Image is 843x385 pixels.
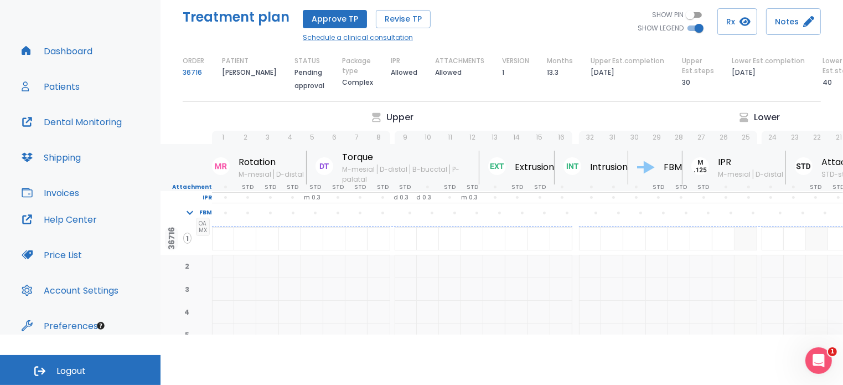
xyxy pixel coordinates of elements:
[590,161,628,174] p: Intrusion
[304,193,320,203] p: m 0.3
[222,56,249,66] p: PATIENT
[332,182,344,192] p: STD
[558,132,565,142] p: 16
[342,165,377,174] span: M-mesial
[56,365,86,377] span: Logout
[376,132,381,142] p: 8
[720,132,728,142] p: 26
[377,182,389,192] p: STD
[735,301,757,324] div: extracted
[294,56,320,66] p: STATUS
[342,151,479,164] p: Torque
[515,161,554,174] p: Extrusion
[467,182,478,192] p: STD
[492,132,498,142] p: 13
[675,182,687,192] p: STD
[399,182,411,192] p: STD
[410,165,449,174] span: B-bucctal
[823,76,832,89] p: 40
[303,10,367,28] button: Approve TP
[806,301,828,324] div: extracted
[609,132,616,142] p: 31
[222,66,277,79] p: [PERSON_NAME]
[377,165,410,174] span: D-distal
[806,228,828,250] div: extracted
[630,132,639,142] p: 30
[735,324,757,346] div: extracted
[288,132,292,142] p: 4
[161,182,212,192] p: Attachment
[15,38,99,64] a: Dashboard
[342,56,373,76] p: Package type
[805,347,832,374] iframe: Intercom live chat
[435,66,462,79] p: Allowed
[448,132,452,142] p: 11
[717,8,757,35] button: Rx
[638,23,684,33] span: SHOW LEGEND
[15,242,89,268] button: Price List
[766,8,821,35] button: Notes
[355,132,359,142] p: 7
[735,255,757,278] div: extracted
[754,111,780,124] p: Lower
[309,182,321,192] p: STD
[183,330,192,340] span: 5
[183,56,204,66] p: ORDER
[444,182,456,192] p: STD
[536,132,542,142] p: 15
[183,284,192,294] span: 3
[753,170,785,179] span: D-distal
[376,10,431,28] button: Revise TP
[547,66,558,79] p: 13.3
[461,193,478,203] p: m 0.3
[287,182,298,192] p: STD
[239,170,273,179] span: M-mesial
[735,228,757,250] div: extracted
[511,182,523,192] p: STD
[342,76,373,89] p: Complex
[182,307,192,317] span: 4
[15,73,86,100] button: Patients
[742,132,750,142] p: 25
[96,321,106,331] div: Tooltip anchor
[718,170,753,179] span: M-mesial
[242,182,254,192] p: STD
[394,193,409,203] p: d 0.3
[239,156,306,169] p: Rotation
[682,76,690,89] p: 30
[514,132,520,142] p: 14
[806,278,828,301] div: extracted
[15,179,86,206] a: Invoices
[391,66,417,79] p: Allowed
[15,312,105,339] button: Preferences
[653,182,664,192] p: STD
[183,261,192,271] span: 2
[15,206,104,233] button: Help Center
[735,278,757,301] div: extracted
[196,218,210,236] span: OA MX
[469,132,475,142] p: 12
[15,277,125,304] button: Account Settings
[386,111,413,124] p: Upper
[813,132,821,142] p: 22
[806,255,828,278] div: extracted
[416,193,431,203] p: d 0.3
[167,227,176,250] p: 36716
[199,208,212,218] p: FBM
[332,132,337,142] p: 6
[591,66,614,79] p: [DATE]
[534,182,546,192] p: STD
[664,161,682,174] p: FBM
[183,233,192,244] span: 1
[502,66,504,79] p: 1
[310,132,314,142] p: 5
[15,109,128,135] button: Dental Monitoring
[425,132,431,142] p: 10
[354,182,366,192] p: STD
[768,132,777,142] p: 24
[698,182,710,192] p: STD
[391,56,400,66] p: IPR
[675,132,683,142] p: 28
